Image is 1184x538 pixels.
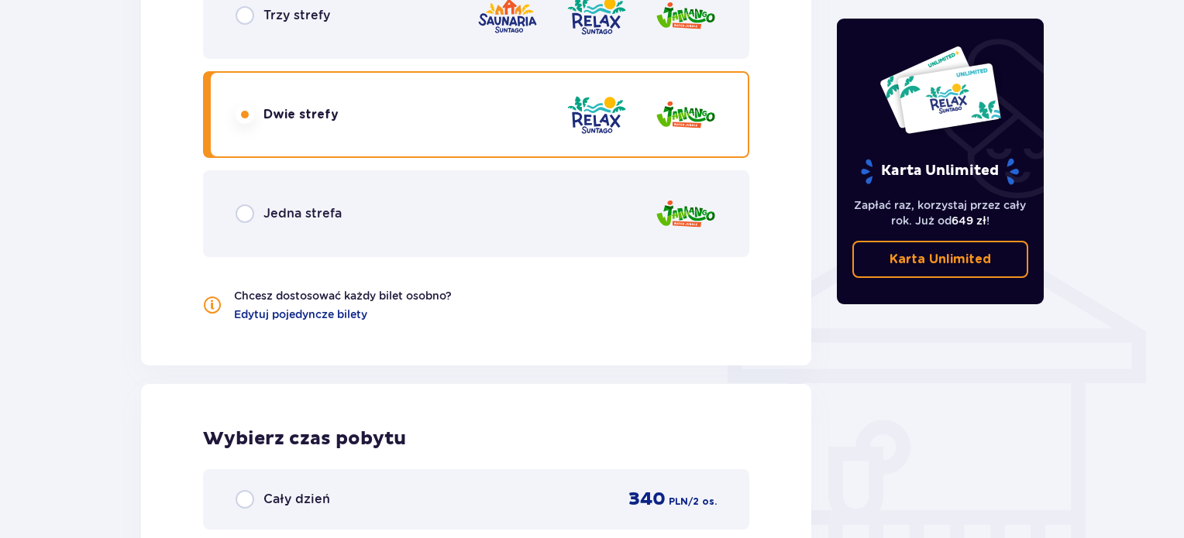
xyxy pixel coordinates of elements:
span: Cały dzień [263,491,330,508]
h2: Wybierz czas pobytu [203,427,749,451]
a: Edytuj pojedyncze bilety [234,307,367,322]
span: 340 [628,488,666,511]
img: Relax [566,93,628,137]
p: Karta Unlimited [890,251,991,268]
span: 649 zł [952,214,986,227]
a: Karta Unlimited [852,241,1029,278]
span: Jedna strefa [263,205,342,222]
p: Zapłać raz, korzystaj przez cały rok. Już od ! [852,197,1029,228]
img: Jamango [655,192,717,236]
p: Karta Unlimited [859,158,1021,185]
img: Jamango [655,93,717,137]
p: Chcesz dostosować każdy bilet osobno? [234,288,452,303]
img: Dwie karty całoroczne do Suntago z napisem 'UNLIMITED RELAX', na białym tle z tropikalnymi liśćmi... [879,45,1002,135]
span: PLN [669,495,688,509]
span: Dwie strefy [263,106,339,123]
span: Trzy strefy [263,7,330,24]
span: / 2 os. [688,495,717,509]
